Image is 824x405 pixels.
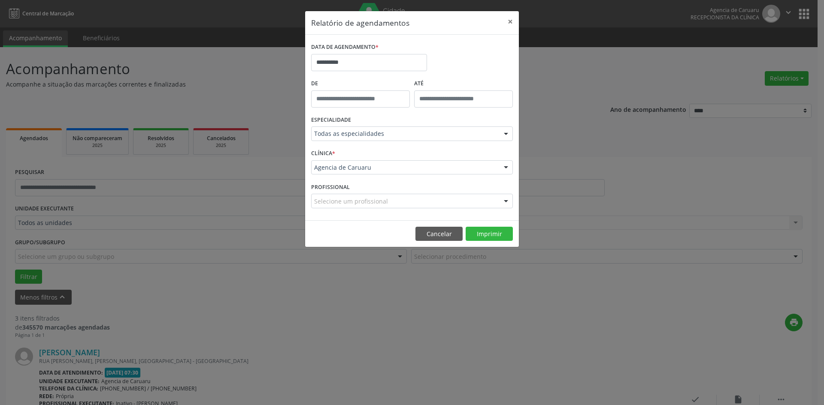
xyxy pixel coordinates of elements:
[311,41,379,54] label: DATA DE AGENDAMENTO
[311,77,410,90] label: De
[311,180,350,194] label: PROFISSIONAL
[314,197,388,206] span: Selecione um profissional
[415,227,463,241] button: Cancelar
[311,147,335,160] label: CLÍNICA
[414,77,513,90] label: ATÉ
[502,11,519,32] button: Close
[311,114,351,127] label: ESPECIALIDADE
[466,227,513,241] button: Imprimir
[314,129,495,138] span: Todas as especialidades
[311,17,409,28] h5: Relatório de agendamentos
[314,163,495,172] span: Agencia de Caruaru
